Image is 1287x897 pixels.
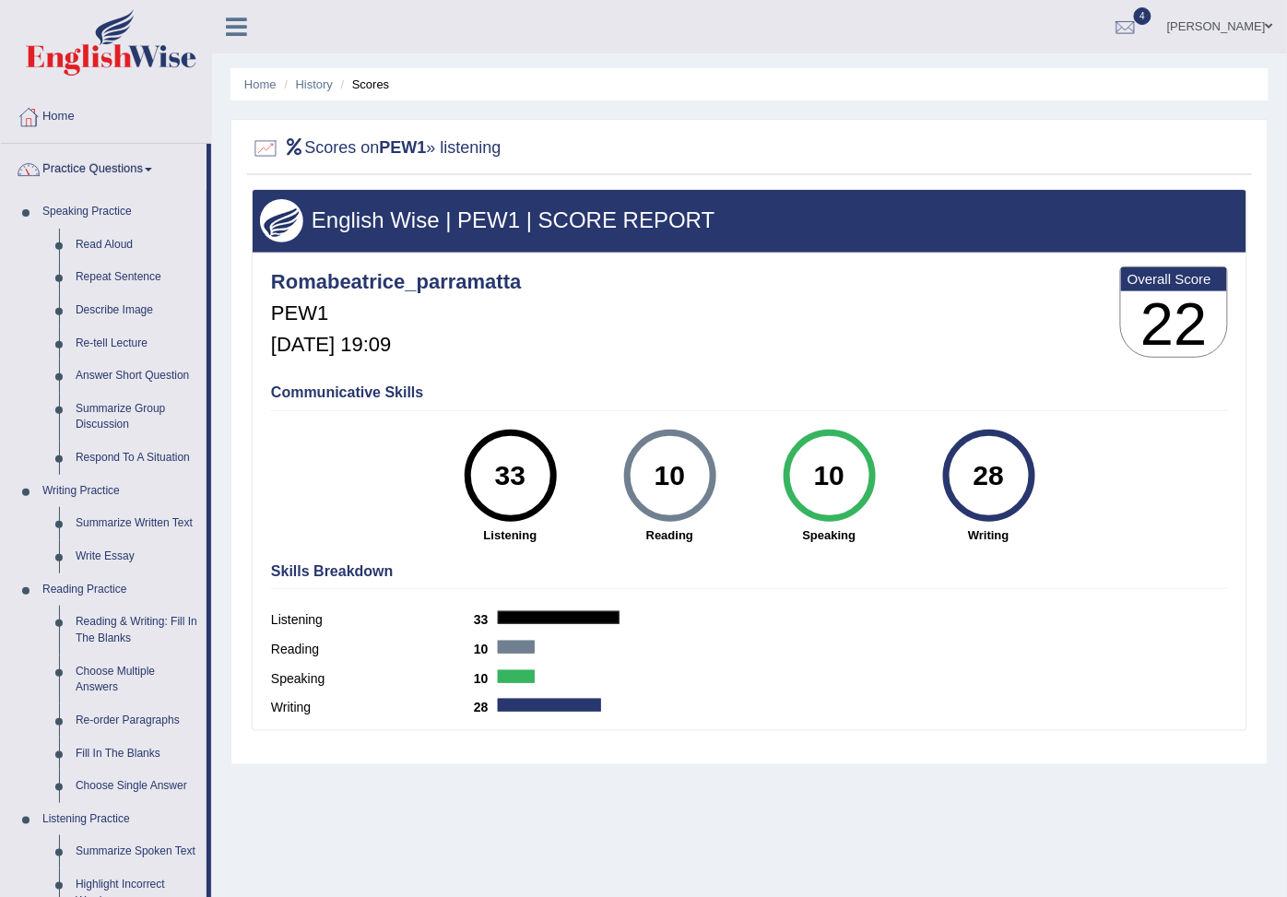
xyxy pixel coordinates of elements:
label: Speaking [271,669,474,689]
b: PEW1 [380,138,427,157]
h5: PEW1 [271,302,521,325]
span: 4 [1134,7,1152,25]
strong: Listening [440,526,581,544]
b: 28 [474,700,498,714]
a: Choose Multiple Answers [67,655,207,704]
li: Scores [337,76,390,93]
a: Respond To A Situation [67,442,207,475]
a: Practice Questions [1,144,207,190]
b: 10 [474,671,498,686]
h4: Communicative Skills [271,384,1228,401]
a: Fill In The Blanks [67,738,207,771]
h2: Scores on » listening [252,135,502,162]
h3: English Wise | PEW1 | SCORE REPORT [260,208,1239,232]
a: Describe Image [67,294,207,327]
b: Overall Score [1128,271,1221,287]
a: Repeat Sentence [67,261,207,294]
a: Answer Short Question [67,360,207,393]
h4: Skills Breakdown [271,563,1228,580]
div: 28 [955,437,1022,514]
b: 33 [474,612,498,627]
strong: Writing [918,526,1059,544]
a: Re-order Paragraphs [67,704,207,738]
div: 33 [477,437,544,514]
div: 10 [636,437,703,514]
a: Listening Practice [34,803,207,836]
img: wings.png [260,199,303,242]
a: Reading Practice [34,573,207,607]
a: Summarize Spoken Text [67,835,207,868]
label: Reading [271,640,474,659]
a: Home [1,91,211,137]
label: Listening [271,610,474,630]
b: 10 [474,642,498,656]
a: Choose Single Answer [67,770,207,803]
a: Read Aloud [67,229,207,262]
label: Writing [271,698,474,717]
a: Home [244,77,277,91]
h5: [DATE] 19:09 [271,334,521,356]
a: Re-tell Lecture [67,327,207,360]
h3: 22 [1121,291,1227,358]
div: 10 [796,437,863,514]
a: Summarize Group Discussion [67,393,207,442]
a: History [296,77,333,91]
a: Write Essay [67,540,207,573]
a: Speaking Practice [34,195,207,229]
a: Summarize Written Text [67,507,207,540]
h4: Romabeatrice_parramatta [271,271,521,293]
a: Reading & Writing: Fill In The Blanks [67,606,207,655]
strong: Speaking [759,526,900,544]
a: Writing Practice [34,475,207,508]
strong: Reading [599,526,740,544]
